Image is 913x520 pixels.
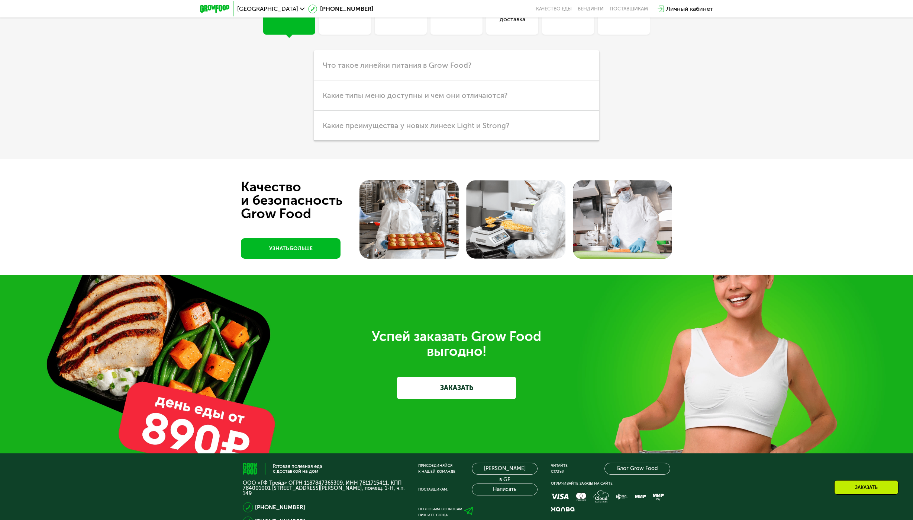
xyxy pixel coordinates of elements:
div: Готовая полезная еда с доставкой на дом [273,464,322,473]
div: Личный кабинет [666,4,713,13]
span: Что такое линейки питания в Grow Food? [323,61,471,70]
button: Написать [472,484,538,495]
a: [PERSON_NAME] в GF [472,463,538,475]
span: Какие типы меню доступны и чем они отличаются? [323,91,507,100]
span: Какие преимущества у новых линеек Light и Strong? [323,121,509,130]
div: Поставщикам: [418,486,448,492]
p: ООО «ГФ Трейд» ОГРН 1187847365309, ИНН 7811715411, КПП 784001001 [STREET_ADDRESS][PERSON_NAME], п... [243,481,405,496]
a: ЗАКАЗАТЬ [397,377,516,399]
div: поставщикам [610,6,648,12]
div: Заказать [834,480,899,495]
a: [PHONE_NUMBER] [308,4,373,13]
span: [GEOGRAPHIC_DATA] [237,6,298,12]
div: По любым вопросам пишите сюда: [418,506,462,518]
div: Читайте статьи [551,463,568,475]
div: Присоединяйся к нашей команде [418,463,455,475]
a: Вендинги [578,6,604,12]
a: [PHONE_NUMBER] [255,503,305,512]
div: Оплачивайте заказы на сайте [551,481,670,486]
a: Качество еды [536,6,572,12]
a: УЗНАТЬ БОЛЬШЕ [241,238,341,259]
a: Блог Grow Food [604,463,670,475]
div: Качество и безопасность Grow Food [241,180,370,220]
div: Успей заказать Grow Food выгодно! [248,329,665,359]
